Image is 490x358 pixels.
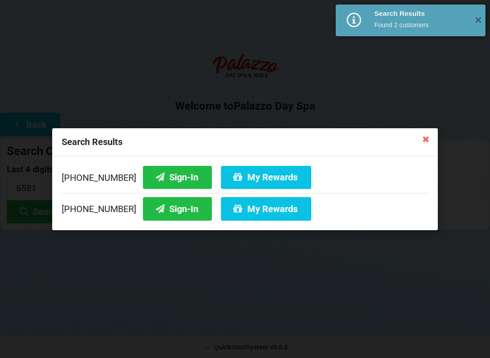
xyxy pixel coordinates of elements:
button: Sign-In [143,165,212,189]
button: Sign-In [143,197,212,220]
div: [PHONE_NUMBER] [62,193,428,220]
button: My Rewards [221,197,311,220]
button: My Rewards [221,165,311,189]
div: Search Results [374,9,467,18]
div: Search Results [52,128,438,156]
div: [PHONE_NUMBER] [62,165,428,193]
div: Found 2 customers [374,20,467,29]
